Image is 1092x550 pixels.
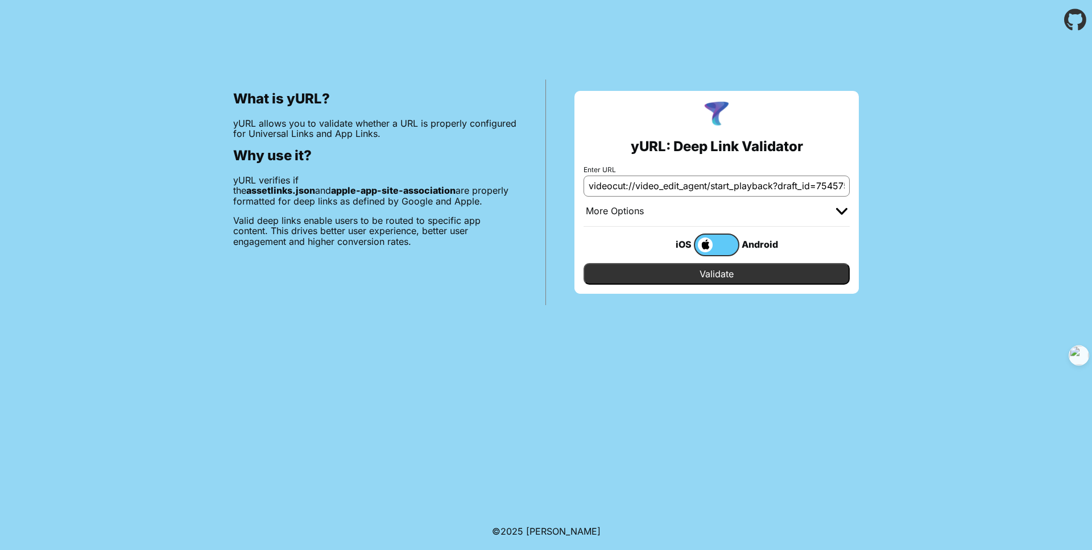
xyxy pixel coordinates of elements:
[331,185,456,196] b: apple-app-site-association
[526,526,601,537] a: Michael Ibragimchayev's Personal Site
[739,237,785,252] div: Android
[584,263,850,285] input: Validate
[233,215,517,247] p: Valid deep links enable users to be routed to specific app content. This drives better user exper...
[233,118,517,139] p: yURL allows you to validate whether a URL is properly configured for Universal Links and App Links.
[584,166,850,174] label: Enter URL
[233,175,517,206] p: yURL verifies if the and are properly formatted for deep links as defined by Google and Apple.
[836,208,847,215] img: chevron
[233,148,517,164] h2: Why use it?
[246,185,315,196] b: assetlinks.json
[586,206,644,217] div: More Options
[233,91,517,107] h2: What is yURL?
[584,176,850,196] input: e.g. https://app.chayev.com/xyx
[500,526,523,537] span: 2025
[702,100,731,130] img: yURL Logo
[492,512,601,550] footer: ©
[648,237,694,252] div: iOS
[631,139,803,155] h2: yURL: Deep Link Validator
